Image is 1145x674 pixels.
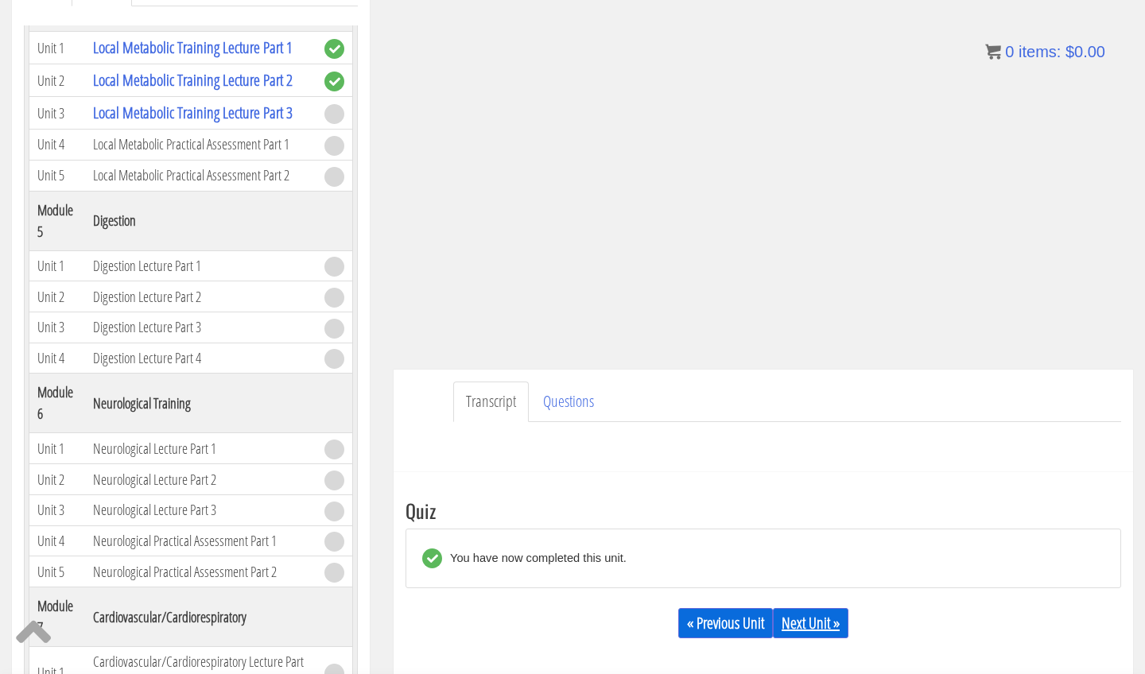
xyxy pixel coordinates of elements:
[1065,43,1105,60] bdi: 0.00
[93,102,293,123] a: Local Metabolic Training Lecture Part 3
[985,43,1105,60] a: 0 items: $0.00
[29,312,85,343] td: Unit 3
[93,69,293,91] a: Local Metabolic Training Lecture Part 2
[85,464,316,495] td: Neurological Lecture Part 2
[93,37,293,58] a: Local Metabolic Training Lecture Part 1
[29,494,85,525] td: Unit 3
[29,374,85,433] th: Module 6
[85,433,316,464] td: Neurological Lecture Part 1
[85,160,316,191] td: Local Metabolic Practical Assessment Part 2
[85,494,316,525] td: Neurological Lecture Part 3
[29,160,85,191] td: Unit 5
[85,587,316,647] th: Cardiovascular/Cardiorespiratory
[773,608,848,638] a: Next Unit »
[1005,43,1014,60] span: 0
[29,525,85,556] td: Unit 4
[29,433,85,464] td: Unit 1
[29,191,85,250] th: Module 5
[1065,43,1074,60] span: $
[29,343,85,374] td: Unit 4
[29,281,85,312] td: Unit 2
[85,250,316,281] td: Digestion Lecture Part 1
[29,97,85,130] td: Unit 3
[29,464,85,495] td: Unit 2
[678,608,773,638] a: « Previous Unit
[324,39,344,59] span: complete
[406,500,1121,521] h3: Quiz
[1019,43,1061,60] span: items:
[29,64,85,97] td: Unit 2
[29,32,85,64] td: Unit 1
[29,556,85,587] td: Unit 5
[85,312,316,343] td: Digestion Lecture Part 3
[453,382,529,422] a: Transcript
[85,191,316,250] th: Digestion
[85,525,316,556] td: Neurological Practical Assessment Part 1
[29,587,85,647] th: Module 7
[324,72,344,91] span: complete
[85,130,316,161] td: Local Metabolic Practical Assessment Part 1
[85,374,316,433] th: Neurological Training
[85,343,316,374] td: Digestion Lecture Part 4
[85,281,316,312] td: Digestion Lecture Part 2
[530,382,607,422] a: Questions
[985,44,1001,60] img: icon11.png
[29,130,85,161] td: Unit 4
[85,556,316,587] td: Neurological Practical Assessment Part 2
[442,548,627,568] div: You have now completed this unit.
[29,250,85,281] td: Unit 1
